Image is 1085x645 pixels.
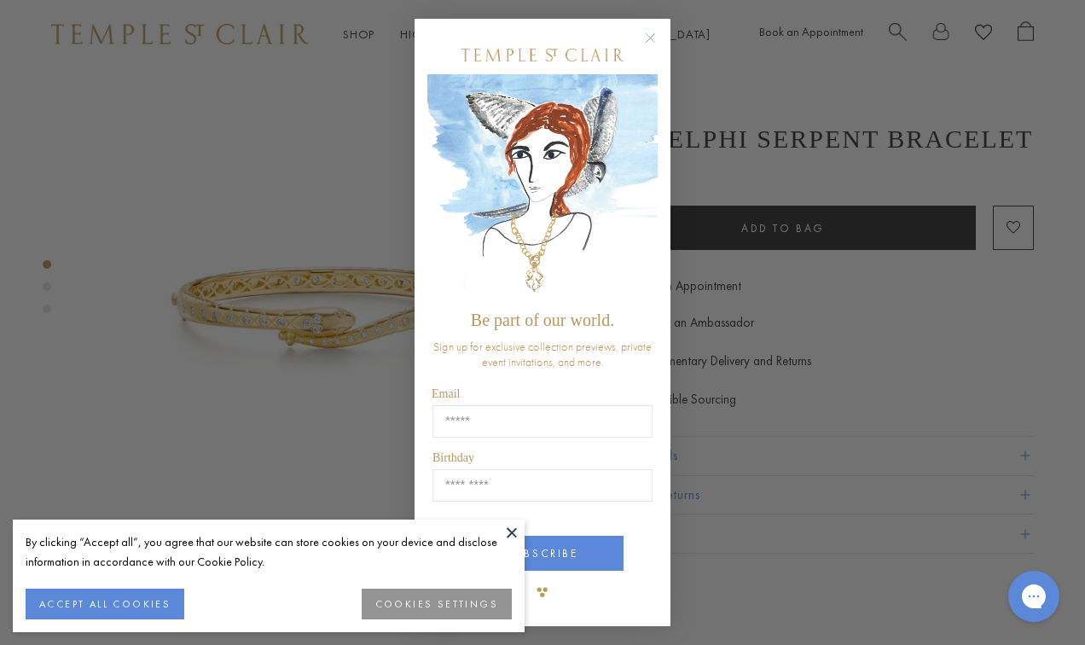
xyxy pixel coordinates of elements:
span: Be part of our world. [471,311,614,329]
button: ACCEPT ALL COOKIES [26,589,184,619]
span: Sign up for exclusive collection previews, private event invitations, and more. [433,339,652,369]
button: SUBSCRIBE [461,536,624,571]
button: COOKIES SETTINGS [362,589,512,619]
img: c4a9eb12-d91a-4d4a-8ee0-386386f4f338.jpeg [427,74,658,302]
button: Close dialog [648,36,670,57]
span: Email [432,387,460,400]
input: Email [432,405,653,438]
span: Birthday [432,451,474,464]
img: Temple St. Clair [461,49,624,61]
div: By clicking “Accept all”, you agree that our website can store cookies on your device and disclos... [26,532,512,572]
iframe: Gorgias live chat messenger [1000,565,1068,628]
img: TSC [525,575,560,609]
